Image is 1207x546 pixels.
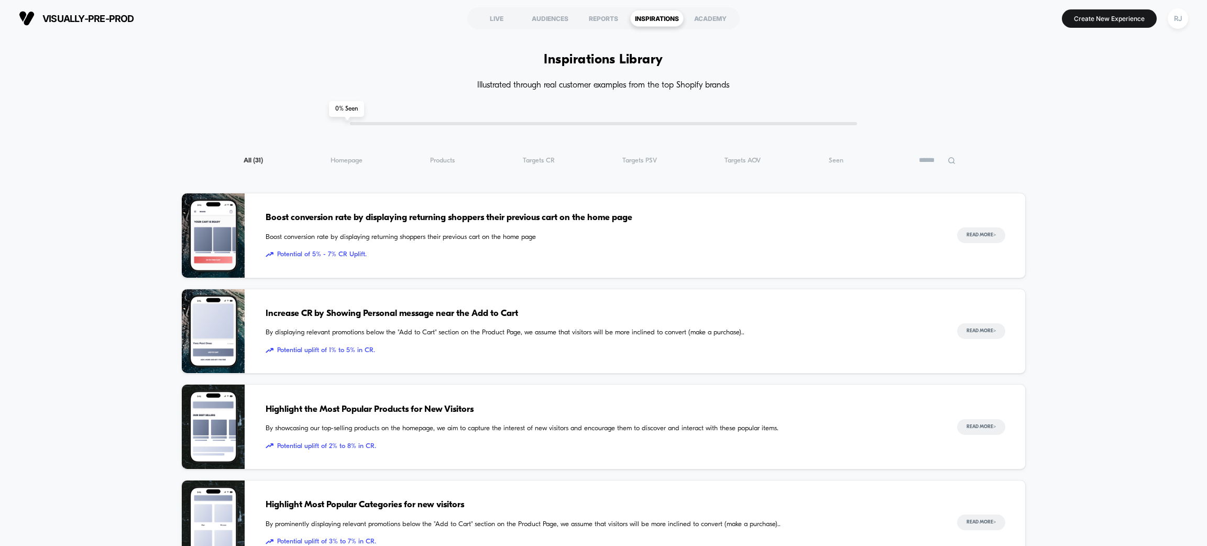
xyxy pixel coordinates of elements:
[829,157,843,165] span: Seen
[266,519,937,530] span: By prominently displaying relevant promotions below the "Add to Cart" section on the Product Page...
[957,515,1005,530] button: Read More>
[266,307,937,321] span: Increase CR by Showing Personal message near the Add to Cart
[266,211,937,225] span: Boost conversion rate by displaying returning shoppers their previous cart on the home page
[266,403,937,417] span: Highlight the Most Popular Products for New Visitors
[244,157,263,165] span: All
[182,193,245,278] img: Boost conversion rate by displaying returning shoppers their previous cart on the home page
[523,157,555,165] span: Targets CR
[331,157,363,165] span: Homepage
[523,10,577,27] div: AUDIENCES
[266,232,937,243] span: Boost conversion rate by displaying returning shoppers their previous cart on the home page
[266,345,937,356] span: Potential uplift of 1% to 5% in CR.
[430,157,455,165] span: Products
[577,10,630,27] div: REPORTS
[253,157,263,164] span: ( 31 )
[266,249,937,260] span: Potential of 5% - 7% CR Uplift.
[266,423,937,434] span: By showcasing our top-selling products on the homepage, we aim to capture the interest of new vis...
[544,52,663,68] h1: Inspirations Library
[957,227,1005,243] button: Read More>
[182,289,245,374] img: By displaying relevant promotions below the "Add to Cart" section on the Product Page, we assume ...
[329,101,364,117] span: 0 % Seen
[16,10,137,27] button: visually-pre-prod
[1062,9,1157,28] button: Create New Experience
[266,498,937,512] span: Highlight Most Popular Categories for new visitors
[957,323,1005,339] button: Read More>
[1168,8,1188,29] div: RJ
[470,10,523,27] div: LIVE
[1165,8,1191,29] button: RJ
[42,13,134,24] span: visually-pre-prod
[182,385,245,469] img: By showcasing our top-selling products on the homepage, we aim to capture the interest of new vis...
[630,10,684,27] div: INSPIRATIONS
[957,419,1005,435] button: Read More>
[266,441,937,452] span: Potential uplift of 2% to 8% in CR.
[181,81,1026,91] h4: Illustrated through real customer examples from the top Shopify brands
[725,157,761,165] span: Targets AOV
[266,327,937,338] span: By displaying relevant promotions below the "Add to Cart" section on the Product Page, we assume ...
[622,157,657,165] span: Targets PSV
[684,10,737,27] div: ACADEMY
[19,10,35,26] img: Visually logo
